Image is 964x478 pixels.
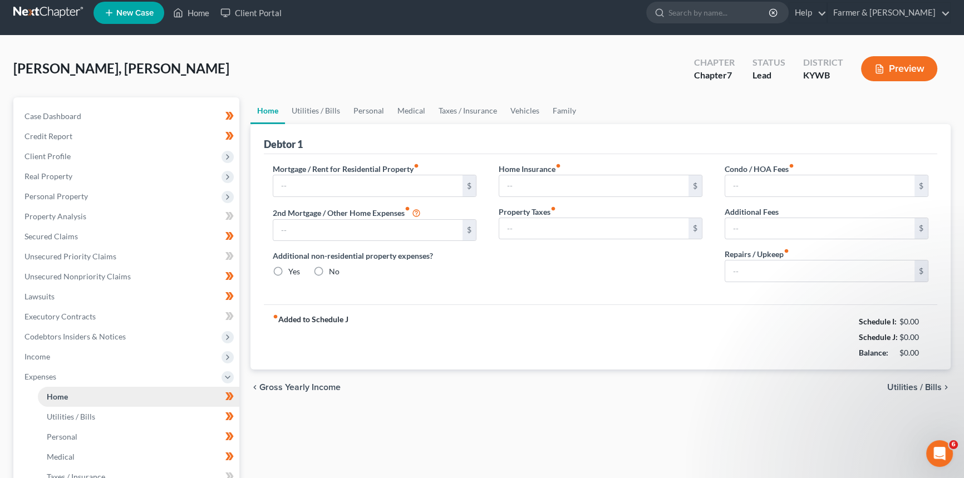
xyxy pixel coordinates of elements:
[16,206,239,226] a: Property Analysis
[24,171,72,181] span: Real Property
[16,126,239,146] a: Credit Report
[24,252,116,261] span: Unsecured Priority Claims
[555,163,561,169] i: fiber_manual_record
[550,206,556,211] i: fiber_manual_record
[789,163,794,169] i: fiber_manual_record
[273,250,476,262] label: Additional non-residential property expenses?
[499,206,556,218] label: Property Taxes
[24,372,56,381] span: Expenses
[694,56,735,69] div: Chapter
[789,3,827,23] a: Help
[16,247,239,267] a: Unsecured Priority Claims
[16,226,239,247] a: Secured Claims
[24,111,81,121] span: Case Dashboard
[47,432,77,441] span: Personal
[504,97,546,124] a: Vehicles
[47,452,75,461] span: Medical
[259,383,341,392] span: Gross Yearly Income
[116,9,154,17] span: New Case
[899,332,929,343] div: $0.00
[859,348,888,357] strong: Balance:
[432,97,504,124] a: Taxes / Insurance
[694,69,735,82] div: Chapter
[24,272,131,281] span: Unsecured Nonpriority Claims
[16,106,239,126] a: Case Dashboard
[273,163,419,175] label: Mortgage / Rent for Residential Property
[273,175,463,196] input: --
[38,387,239,407] a: Home
[725,218,914,239] input: --
[668,2,770,23] input: Search by name...
[24,131,72,141] span: Credit Report
[887,383,951,392] button: Utilities / Bills chevron_right
[264,137,303,151] div: Debtor 1
[688,175,702,196] div: $
[273,314,348,361] strong: Added to Schedule J
[273,314,278,319] i: fiber_manual_record
[546,97,583,124] a: Family
[273,220,463,241] input: --
[24,151,71,161] span: Client Profile
[250,383,341,392] button: chevron_left Gross Yearly Income
[24,231,78,241] span: Secured Claims
[38,447,239,467] a: Medical
[859,332,898,342] strong: Schedule J:
[463,175,476,196] div: $
[391,97,432,124] a: Medical
[24,292,55,301] span: Lawsuits
[887,383,942,392] span: Utilities / Bills
[914,218,928,239] div: $
[16,267,239,287] a: Unsecured Nonpriority Claims
[499,175,688,196] input: --
[24,191,88,201] span: Personal Property
[899,316,929,327] div: $0.00
[899,347,929,358] div: $0.00
[784,248,789,254] i: fiber_manual_record
[499,163,561,175] label: Home Insurance
[405,206,410,211] i: fiber_manual_record
[725,175,914,196] input: --
[859,317,897,326] strong: Schedule I:
[499,218,688,239] input: --
[347,97,391,124] a: Personal
[414,163,419,169] i: fiber_manual_record
[47,392,68,401] span: Home
[16,307,239,327] a: Executory Contracts
[250,97,285,124] a: Home
[803,56,843,69] div: District
[727,70,732,80] span: 7
[914,260,928,282] div: $
[329,266,340,277] label: No
[752,69,785,82] div: Lead
[725,206,779,218] label: Additional Fees
[47,412,95,421] span: Utilities / Bills
[24,332,126,341] span: Codebtors Insiders & Notices
[288,266,300,277] label: Yes
[38,427,239,447] a: Personal
[16,287,239,307] a: Lawsuits
[942,383,951,392] i: chevron_right
[688,218,702,239] div: $
[24,352,50,361] span: Income
[752,56,785,69] div: Status
[168,3,215,23] a: Home
[463,220,476,241] div: $
[861,56,937,81] button: Preview
[803,69,843,82] div: KYWB
[24,312,96,321] span: Executory Contracts
[38,407,239,427] a: Utilities / Bills
[828,3,950,23] a: Farmer & [PERSON_NAME]
[725,260,914,282] input: --
[215,3,287,23] a: Client Portal
[725,248,789,260] label: Repairs / Upkeep
[273,206,421,219] label: 2nd Mortgage / Other Home Expenses
[949,440,958,449] span: 6
[725,163,794,175] label: Condo / HOA Fees
[250,383,259,392] i: chevron_left
[13,60,229,76] span: [PERSON_NAME], [PERSON_NAME]
[285,97,347,124] a: Utilities / Bills
[914,175,928,196] div: $
[24,211,86,221] span: Property Analysis
[926,440,953,467] iframe: Intercom live chat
